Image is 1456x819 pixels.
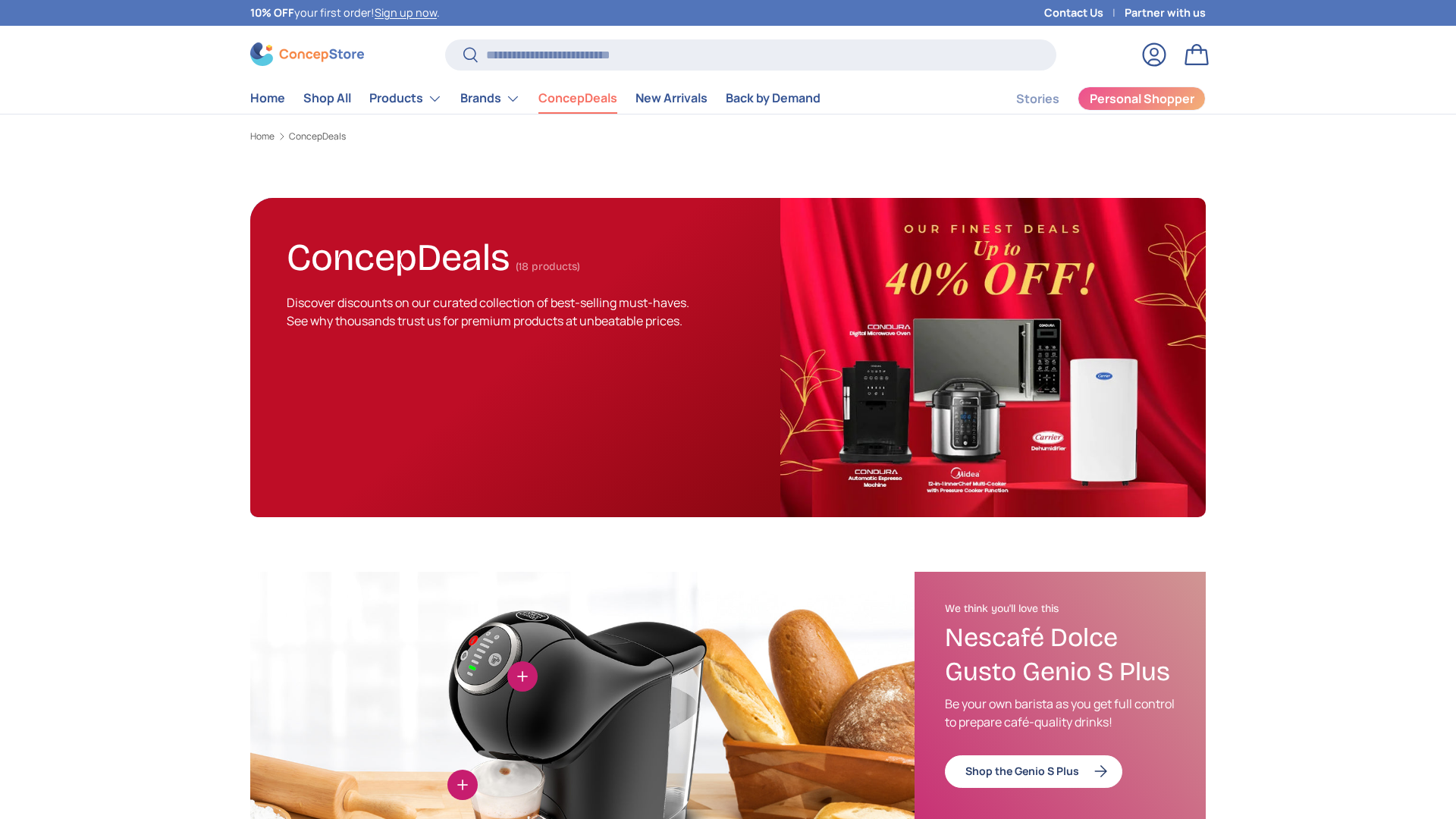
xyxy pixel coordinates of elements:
a: Shop the Genio S Plus [945,755,1122,788]
a: Back by Demand [726,83,821,113]
h1: ConcepDeals [287,229,510,280]
span: Personal Shopper [1090,93,1194,105]
nav: Secondary [980,83,1206,114]
img: ConcepDeals [780,198,1206,517]
h3: Nescafé Dolce Gusto Genio S Plus [945,621,1175,689]
a: Stories [1016,84,1059,114]
strong: 10% OFF [250,5,294,20]
a: Shop All [303,83,351,113]
a: Home [250,83,285,113]
summary: Brands [451,83,529,114]
a: Home [250,132,275,141]
a: Partner with us [1125,5,1206,21]
a: Products [369,83,442,114]
h2: We think you'll love this [945,602,1175,616]
img: ConcepStore [250,42,364,66]
a: Personal Shopper [1078,86,1206,111]
a: Brands [460,83,520,114]
nav: Breadcrumbs [250,130,1206,143]
a: ConcepDeals [289,132,346,141]
span: (18 products) [516,260,580,273]
a: Contact Us [1044,5,1125,21]
nav: Primary [250,83,821,114]
span: Discover discounts on our curated collection of best-selling must-haves. See why thousands trust ... [287,294,689,329]
p: Be your own barista as you get full control to prepare café-quality drinks! [945,695,1175,731]
a: New Arrivals [635,83,708,113]
summary: Products [360,83,451,114]
a: ConcepDeals [538,83,617,113]
a: Sign up now [375,5,437,20]
p: your first order! . [250,5,440,21]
